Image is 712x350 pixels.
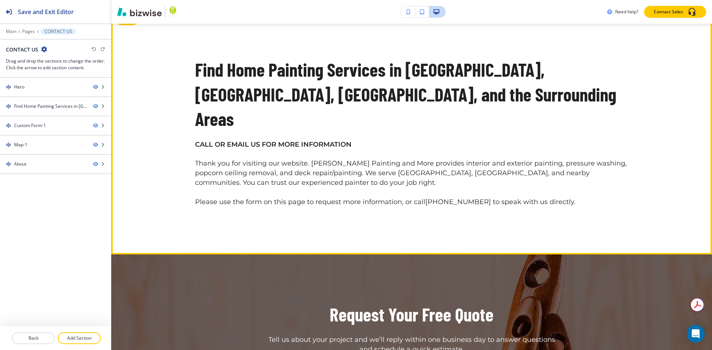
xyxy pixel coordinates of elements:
div: Open Intercom Messenger [687,325,705,343]
img: Drag [6,104,11,109]
img: Drag [6,123,11,128]
h2: Save and Exit Editor [18,7,74,16]
img: Bizwise Logo [117,7,162,16]
div: Find Home Painting Services in Kodak, Dandridge, TN, and the Surrounding Areas [14,103,87,110]
p: Please use the form on this page to request more information, or call [195,197,628,207]
h3: Request Your Free Quote [330,302,494,327]
h2: CONTACT US [6,46,38,53]
h3: Need help? [615,9,638,15]
p: Contact Sales [654,9,683,15]
div: Map-1 [14,141,27,148]
img: Drag [6,142,11,147]
button: Back [12,332,55,344]
p: Back [13,335,54,341]
img: Drag [6,161,11,167]
button: Main [6,29,16,34]
a: [PHONE_NUMBER] to speak with us directly. [425,198,576,206]
h3: Drag and drop the sections to change the order. Click the arrow to edit section content. [6,58,105,71]
div: Hero [14,84,24,90]
p: Thank you for visiting our website. [PERSON_NAME] Painting and More provides interior and exterio... [195,159,628,188]
p: CONTACT US [44,29,72,34]
button: Pages [22,29,35,34]
img: Your Logo [168,6,178,18]
strong: CALL OR EMAIL US FOR MORE INFORMATION [195,140,352,149]
div: Custom Form-1 [14,122,46,129]
button: Add Section [58,332,101,344]
h3: Find Home Painting Services in [GEOGRAPHIC_DATA], [GEOGRAPHIC_DATA], [GEOGRAPHIC_DATA], and the S... [195,57,628,131]
p: Add Section [59,335,100,341]
img: Drag [6,84,11,90]
div: About [14,161,26,167]
button: Contact Sales [644,6,706,18]
button: CONTACT US [41,29,76,34]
